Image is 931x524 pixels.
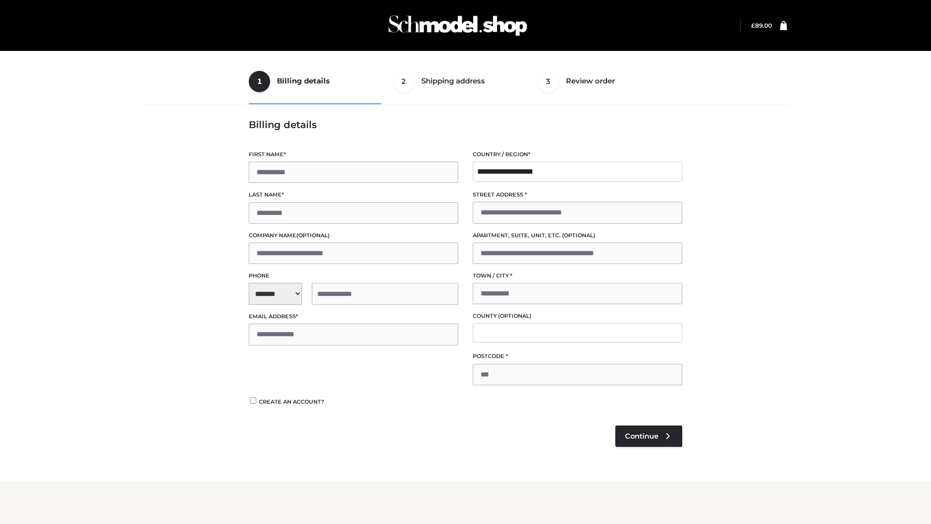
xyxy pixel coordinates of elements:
[498,312,531,319] span: (optional)
[615,426,682,447] a: Continue
[625,432,658,441] span: Continue
[249,119,682,131] h3: Billing details
[249,231,458,240] label: Company name
[249,190,458,199] label: Last name
[473,271,682,280] label: Town / City
[259,398,324,405] span: Create an account?
[473,311,682,321] label: County
[249,150,458,159] label: First name
[562,232,595,239] span: (optional)
[473,231,682,240] label: Apartment, suite, unit, etc.
[751,22,772,29] bdi: 89.00
[751,22,772,29] a: £89.00
[249,312,458,321] label: Email address
[296,232,330,239] span: (optional)
[473,352,682,361] label: Postcode
[385,6,530,45] img: Schmodel Admin 964
[751,22,755,29] span: £
[473,150,682,159] label: Country / Region
[249,271,458,280] label: Phone
[249,397,257,404] input: Create an account?
[473,190,682,199] label: Street address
